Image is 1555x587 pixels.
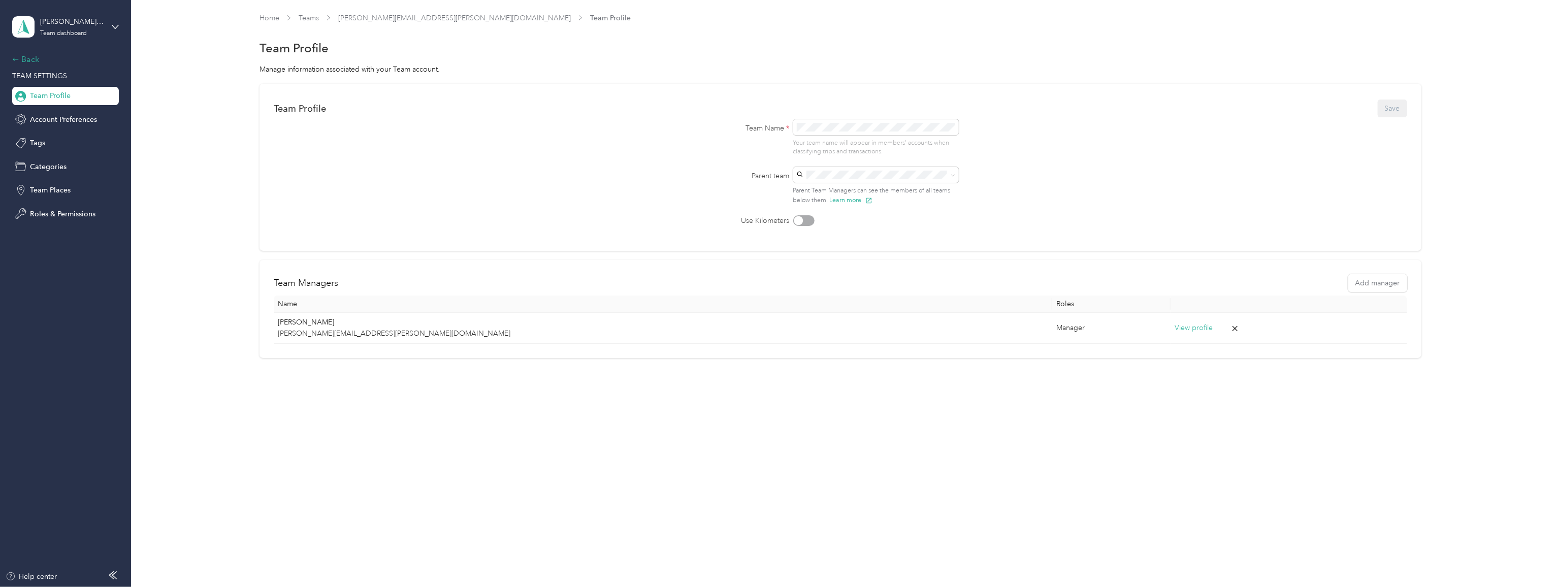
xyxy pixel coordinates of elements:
iframe: Everlance-gr Chat Button Frame [1498,530,1555,587]
span: Account Preferences [30,114,97,125]
span: Tags [30,138,45,148]
a: Teams [299,14,319,22]
th: Roles [1052,296,1171,313]
th: Name [274,296,1052,313]
div: Team dashboard [40,30,87,37]
span: TEAM SETTINGS [12,72,67,80]
button: Learn more [830,195,872,205]
a: Home [260,14,279,22]
span: Categories [30,161,67,172]
button: Add manager [1348,274,1407,292]
p: Your team name will appear in members’ accounts when classifying trips and transactions. [793,139,959,156]
p: [PERSON_NAME][EMAIL_ADDRESS][PERSON_NAME][DOMAIN_NAME] [278,328,1048,339]
div: Manager [1056,322,1167,334]
span: Team Places [30,185,71,195]
span: Roles & Permissions [30,209,95,219]
span: Team Profile [30,90,71,101]
div: [PERSON_NAME][EMAIL_ADDRESS][PERSON_NAME][DOMAIN_NAME] [40,16,104,27]
h2: Team Managers [274,276,338,290]
label: Team Name [698,123,790,134]
h1: Team Profile [260,43,329,53]
label: Use Kilometers [698,215,790,226]
p: [PERSON_NAME] [278,317,1048,328]
div: Team Profile [274,103,326,114]
div: Back [12,53,114,66]
label: Parent team [698,171,790,181]
span: Team Profile [590,13,631,23]
div: Manage information associated with your Team account. [260,64,1421,75]
button: Help center [6,571,57,582]
a: [PERSON_NAME][EMAIL_ADDRESS][PERSON_NAME][DOMAIN_NAME] [338,14,571,22]
span: Parent Team Managers can see the members of all teams below them. [793,187,951,204]
button: View profile [1175,322,1213,334]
